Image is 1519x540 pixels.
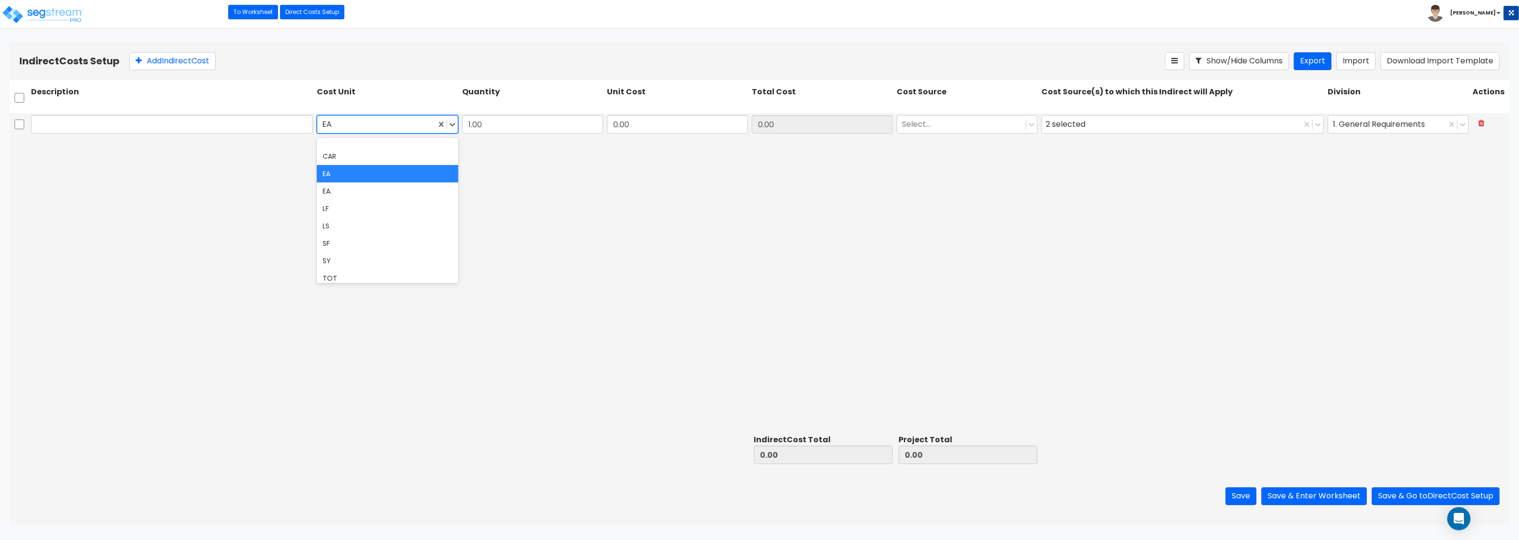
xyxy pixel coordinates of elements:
button: AddIndirectCost [129,52,216,70]
a: To Worksheet [228,5,278,19]
button: Save & Enter Worksheet [1261,487,1367,505]
div: Cost Source [895,85,1039,109]
div: Quantity [460,85,605,109]
div: Indirect Cost Total [754,435,893,446]
div: 2 selected [1046,117,1089,132]
img: avatar.png [1427,5,1444,22]
a: Direct Costs Setup [280,5,344,19]
div: Total Cost [750,85,895,109]
div: LF [317,200,458,217]
div: Cost Unit [315,85,460,109]
div: SY [317,252,458,270]
button: Import [1336,52,1376,70]
div: CAR [317,148,458,165]
div: Division [1326,85,1471,109]
div: EA. [317,182,458,200]
img: logo_pro_r.png [1,5,84,24]
button: Show/Hide Columns [1189,52,1289,70]
button: Reorder Items [1165,52,1184,70]
div: Unit Cost [605,85,750,109]
div: Client Cost, Contractor Cost [1041,115,1323,134]
div: SF [317,235,458,252]
div: TOT [317,270,458,287]
button: Save [1225,487,1256,505]
div: Project Total [899,435,1038,446]
b: [PERSON_NAME] [1450,9,1496,16]
div: 1. General Requirements [1328,115,1469,134]
button: Download Import Template [1380,52,1500,70]
div: Description [29,85,315,109]
div: Cost Source(s) to which this Indirect will Apply [1039,85,1325,109]
div: LS [317,217,458,235]
button: Export [1294,52,1332,70]
b: Indirect Costs Setup [19,54,120,68]
div: Actions [1471,85,1509,109]
div: Open Intercom Messenger [1447,507,1471,530]
div: EA [317,115,458,134]
button: Save & Go toDirectCost Setup [1372,487,1500,505]
div: EA [317,165,458,182]
button: Delete Row [1472,115,1490,132]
